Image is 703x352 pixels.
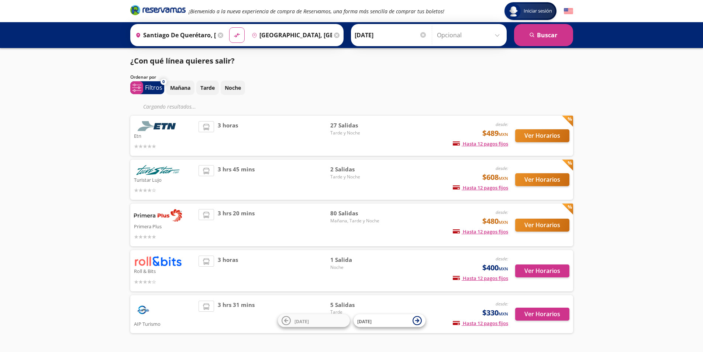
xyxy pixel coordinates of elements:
[330,130,382,136] span: Tarde y Noche
[515,219,569,232] button: Ver Horarios
[499,175,508,181] small: MXN
[482,262,508,273] span: $400
[564,7,573,16] button: English
[218,256,238,286] span: 3 horas
[499,219,508,225] small: MXN
[496,121,508,127] em: desde:
[278,314,350,327] button: [DATE]
[134,165,182,175] img: Turistar Lujo
[143,103,196,110] em: Cargando resultados ...
[357,318,372,324] span: [DATE]
[170,84,190,92] p: Mañana
[437,26,503,44] input: Opcional
[221,81,245,95] button: Noche
[196,81,219,95] button: Tarde
[330,309,382,315] span: Tarde
[166,81,194,95] button: Mañana
[496,301,508,307] em: desde:
[249,26,332,44] input: Buscar Destino
[354,314,425,327] button: [DATE]
[515,264,569,277] button: Ver Horarios
[496,256,508,262] em: desde:
[132,26,216,44] input: Buscar Origen
[330,301,382,309] span: 5 Salidas
[482,307,508,318] span: $330
[218,165,255,194] span: 3 hrs 45 mins
[515,308,569,321] button: Ver Horarios
[330,121,382,130] span: 27 Salidas
[294,318,309,324] span: [DATE]
[134,209,182,222] img: Primera Plus
[499,311,508,317] small: MXN
[130,81,164,94] button: 0Filtros
[130,4,186,16] i: Brand Logo
[145,83,162,92] p: Filtros
[134,222,195,230] p: Primera Plus
[218,209,255,241] span: 3 hrs 20 mins
[200,84,215,92] p: Tarde
[330,165,382,174] span: 2 Salidas
[130,4,186,18] a: Brand Logo
[330,209,382,218] span: 80 Salidas
[162,79,165,85] span: 0
[496,209,508,215] em: desde:
[482,128,508,139] span: $489
[453,184,508,191] span: Hasta 12 pagos fijos
[330,218,382,224] span: Mañana, Tarde y Noche
[134,131,195,140] p: Etn
[482,216,508,227] span: $480
[514,24,573,46] button: Buscar
[499,266,508,271] small: MXN
[134,319,195,328] p: AIP Turismo
[453,320,508,327] span: Hasta 12 pagos fijos
[496,165,508,171] em: desde:
[218,121,238,150] span: 3 horas
[189,8,444,15] em: ¡Bienvenido a la nueva experiencia de compra de Reservamos, una forma más sencilla de comprar tus...
[355,26,427,44] input: Elegir Fecha
[453,275,508,281] span: Hasta 12 pagos fijos
[515,173,569,186] button: Ver Horarios
[130,55,235,66] p: ¿Con qué línea quieres salir?
[330,174,382,180] span: Tarde y Noche
[521,7,555,15] span: Iniciar sesión
[130,74,156,81] p: Ordenar por
[330,256,382,264] span: 1 Salida
[515,129,569,142] button: Ver Horarios
[134,175,195,184] p: Turistar Lujo
[134,301,152,319] img: AIP Turismo
[482,172,508,183] span: $608
[499,131,508,137] small: MXN
[218,301,255,328] span: 3 hrs 31 mins
[453,228,508,235] span: Hasta 12 pagos fijos
[134,266,195,275] p: Roll & Bits
[453,140,508,147] span: Hasta 12 pagos fijos
[134,256,182,266] img: Roll & Bits
[134,121,182,131] img: Etn
[330,264,382,271] span: Noche
[225,84,241,92] p: Noche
